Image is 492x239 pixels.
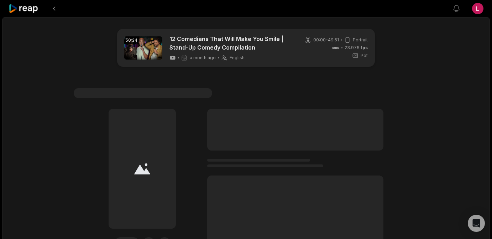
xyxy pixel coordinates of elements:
[353,37,368,43] span: Portrait
[74,88,212,98] span: #1 Lorem ipsum dolor sit amet consecteturs
[190,55,216,61] span: a month ago
[313,37,339,43] span: 00:00 - 49:51
[361,45,368,50] span: fps
[361,52,368,59] span: Pet
[169,35,292,52] a: 12 Comedians That Will Make You Smile | Stand-Up Comedy Compilation
[468,215,485,232] div: Open Intercom Messenger
[345,45,368,51] span: 23.976
[230,55,245,61] span: English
